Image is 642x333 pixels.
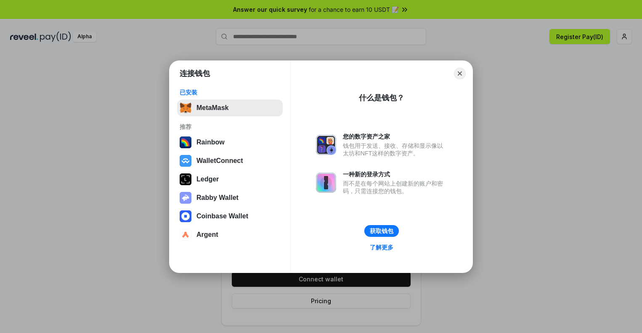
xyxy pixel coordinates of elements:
img: svg+xml,%3Csvg%20width%3D%22120%22%20height%3D%22120%22%20viewBox%3D%220%200%20120%20120%22%20fil... [180,136,191,148]
img: svg+xml,%3Csvg%20fill%3D%22none%22%20height%3D%2233%22%20viewBox%3D%220%200%2035%2033%22%20width%... [180,102,191,114]
div: MetaMask [196,104,228,112]
img: svg+xml,%3Csvg%20xmlns%3D%22http%3A%2F%2Fwww.w3.org%2F2000%2Fsvg%22%20fill%3D%22none%22%20viewBox... [316,173,336,193]
button: Coinbase Wallet [177,208,283,225]
div: 推荐 [180,123,280,131]
button: MetaMask [177,100,283,116]
button: Rainbow [177,134,283,151]
a: 了解更多 [365,242,398,253]
img: svg+xml,%3Csvg%20width%3D%2228%22%20height%3D%2228%22%20viewBox%3D%220%200%2028%2028%22%20fill%3D... [180,210,191,222]
img: svg+xml,%3Csvg%20width%3D%2228%22%20height%3D%2228%22%20viewBox%3D%220%200%2028%2028%22%20fill%3D... [180,155,191,167]
div: 已安装 [180,89,280,96]
button: Rabby Wallet [177,189,283,206]
button: Close [454,68,466,79]
img: svg+xml,%3Csvg%20xmlns%3D%22http%3A%2F%2Fwww.w3.org%2F2000%2Fsvg%22%20fill%3D%22none%22%20viewBox... [180,192,191,204]
div: Rainbow [196,139,225,146]
div: Coinbase Wallet [196,212,248,220]
div: Ledger [196,176,219,183]
button: WalletConnect [177,152,283,169]
div: 钱包用于发送、接收、存储和显示像以太坊和NFT这样的数字资产。 [343,142,447,157]
div: 什么是钱包？ [359,93,404,103]
h1: 连接钱包 [180,68,210,79]
div: 一种新的登录方式 [343,170,447,178]
div: WalletConnect [196,157,243,165]
button: Ledger [177,171,283,188]
img: svg+xml,%3Csvg%20width%3D%2228%22%20height%3D%2228%22%20viewBox%3D%220%200%2028%2028%22%20fill%3D... [180,229,191,241]
img: svg+xml,%3Csvg%20xmlns%3D%22http%3A%2F%2Fwww.w3.org%2F2000%2Fsvg%22%20fill%3D%22none%22%20viewBox... [316,135,336,155]
button: 获取钱包 [364,225,399,237]
button: Argent [177,226,283,243]
div: 而不是在每个网站上创建新的账户和密码，只需连接您的钱包。 [343,180,447,195]
div: 获取钱包 [370,227,393,235]
div: 了解更多 [370,244,393,251]
img: svg+xml,%3Csvg%20xmlns%3D%22http%3A%2F%2Fwww.w3.org%2F2000%2Fsvg%22%20width%3D%2228%22%20height%3... [180,173,191,185]
div: Argent [196,231,218,239]
div: Rabby Wallet [196,194,239,202]
div: 您的数字资产之家 [343,133,447,140]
